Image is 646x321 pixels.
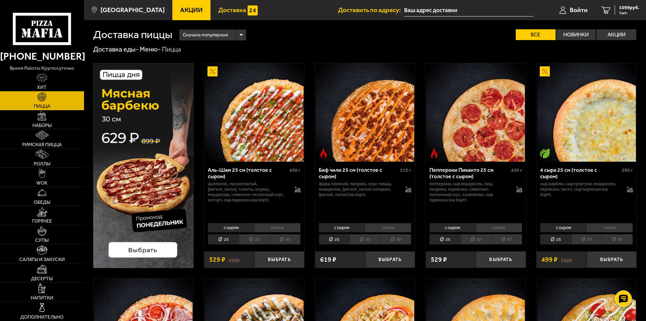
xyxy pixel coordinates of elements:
span: [GEOGRAPHIC_DATA] [101,7,165,13]
span: 390 г [622,167,633,173]
img: 15daf4d41897b9f0e9f617042186c801.svg [248,5,258,15]
button: Выбрать [254,251,304,268]
input: Ваш адрес доставки [404,4,533,17]
li: с сыром [429,223,476,232]
span: Войти [570,7,588,13]
li: 40 [380,234,411,245]
button: Выбрать [365,251,415,268]
img: Пепперони Пиканто 25 см (толстое с сыром) [426,63,525,162]
label: Акции [596,29,636,40]
span: 499 ₽ [541,256,558,263]
span: 529 ₽ [431,256,447,263]
li: 25 [429,234,460,245]
p: фарш говяжий, паприка, соус-пицца, моцарелла, [PERSON_NAME]-кочудян, [PERSON_NAME] (на борт). [319,181,399,197]
li: тонкое [476,223,522,232]
span: Супы [35,238,49,243]
p: сыр дорблю, сыр сулугуни, моцарелла, пармезан, песто, сыр пармезан (на борт). [540,181,620,197]
a: АкционныйВегетарианское блюдо4 сыра 25 см (толстое с сыром) [536,63,637,162]
button: Выбрать [587,251,637,268]
label: Все [516,29,556,40]
img: Аль-Шам 25 см (толстое с сыром) [205,63,303,162]
span: Дополнительно [20,315,63,320]
img: Акционный [207,66,218,76]
button: Выбрать [476,251,526,268]
span: Римская пицца [22,142,62,147]
div: Пицца [162,45,181,54]
label: Новинки [556,29,596,40]
li: 30 [571,234,602,245]
li: тонкое [586,223,633,232]
li: тонкое [254,223,301,232]
a: Острое блюдоПепперони Пиканто 25 см (толстое с сыром) [426,63,526,162]
span: Доставить по адресу: [338,7,404,13]
li: 40 [602,234,633,245]
li: 30 [460,234,491,245]
p: цыпленок, лук репчатый, [PERSON_NAME], томаты, огурец, моцарелла, сливочно-чесночный соус, кетчуп... [208,181,288,203]
span: 490 г [289,167,301,173]
div: 4 сыра 25 см (толстое с сыром) [540,167,620,180]
li: 30 [349,234,380,245]
span: 1099 руб. [619,5,639,10]
li: 25 [319,234,349,245]
div: Аль-Шам 25 см (толстое с сыром) [208,167,288,180]
span: Горячее [32,219,52,224]
span: Наборы [32,123,52,128]
span: Десерты [31,277,53,281]
li: 25 [540,234,571,245]
a: Меню- [140,45,161,53]
a: Острое блюдоБиф чили 25 см (толстое с сыром) [315,63,415,162]
img: 4 сыра 25 см (толстое с сыром) [537,63,636,162]
span: Хит [37,85,47,90]
span: Напитки [31,296,53,300]
span: 510 г [400,167,411,173]
li: 40 [270,234,301,245]
li: с сыром [319,223,365,232]
s: 595 ₽ [229,256,240,263]
span: 619 ₽ [320,256,336,263]
span: 1 шт. [619,11,639,15]
span: 529 ₽ [209,256,225,263]
div: Биф чили 25 см (толстое с сыром) [319,167,399,180]
span: Роллы [34,162,50,166]
a: Доставка еды- [93,45,139,53]
img: Вегетарианское блюдо [540,148,550,158]
span: WOK [36,181,48,186]
div: Пепперони Пиканто 25 см (толстое с сыром) [429,167,509,180]
li: с сыром [208,223,254,232]
li: 40 [491,234,522,245]
img: Биф чили 25 см (толстое с сыром) [316,63,414,162]
h1: Доставка пиццы [93,29,172,40]
p: пепперони, сыр Моцарелла, мед, паприка, пармезан, сливочно-чесночный соус, халапеньо, сыр пармеза... [429,181,509,203]
a: АкционныйАль-Шам 25 см (толстое с сыром) [204,63,304,162]
span: Акции [180,7,203,13]
span: Салаты и закуски [19,257,65,262]
li: 25 [208,234,238,245]
span: 430 г [511,167,522,173]
img: Острое блюдо [318,148,329,158]
span: Пицца [34,104,50,109]
li: с сыром [540,223,586,232]
span: Обеды [34,200,50,205]
li: 30 [238,234,269,245]
img: Острое блюдо [429,148,439,158]
span: Доставка [218,7,246,13]
img: Акционный [540,66,550,76]
s: 562 ₽ [561,256,572,263]
span: Сначала популярные [183,29,228,41]
li: тонкое [365,223,411,232]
